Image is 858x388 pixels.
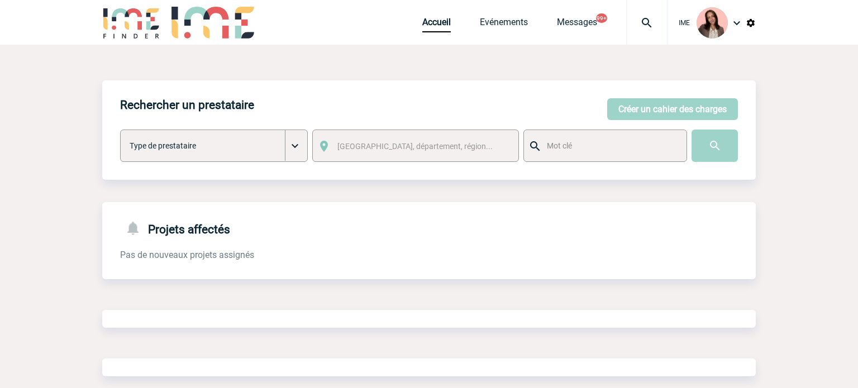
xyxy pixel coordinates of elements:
[120,98,254,112] h4: Rechercher un prestataire
[120,250,254,260] span: Pas de nouveaux projets assignés
[337,142,493,151] span: [GEOGRAPHIC_DATA], département, région...
[102,7,160,39] img: IME-Finder
[596,13,607,23] button: 99+
[692,130,738,162] input: Submit
[697,7,728,39] img: 94396-3.png
[480,17,528,32] a: Evénements
[557,17,597,32] a: Messages
[422,17,451,32] a: Accueil
[679,19,690,27] span: IME
[544,138,676,153] input: Mot clé
[125,220,148,236] img: notifications-24-px-g.png
[120,220,230,236] h4: Projets affectés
